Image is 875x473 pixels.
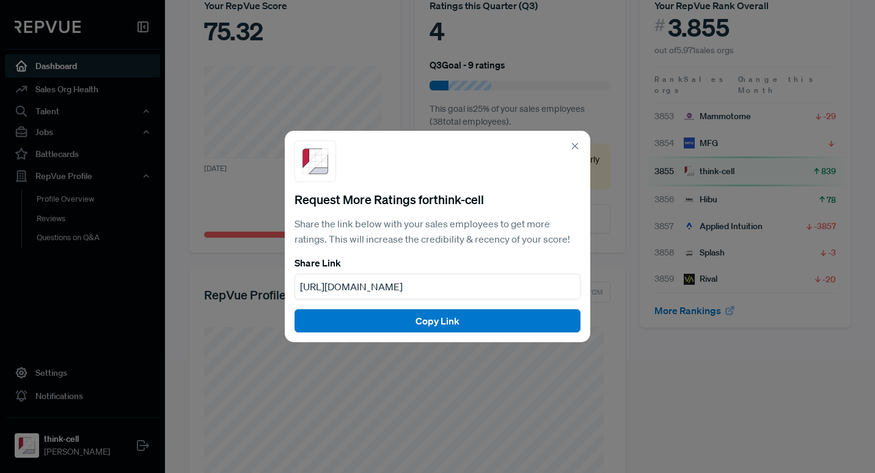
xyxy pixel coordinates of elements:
h6: Share Link [295,257,580,269]
button: Copy Link [295,309,580,332]
p: Share the link below with your sales employees to get more ratings. This will increase the credib... [295,216,580,248]
span: [URL][DOMAIN_NAME] [300,280,403,293]
h5: Request More Ratings for think-cell [295,192,580,207]
img: think-cell [300,146,331,177]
